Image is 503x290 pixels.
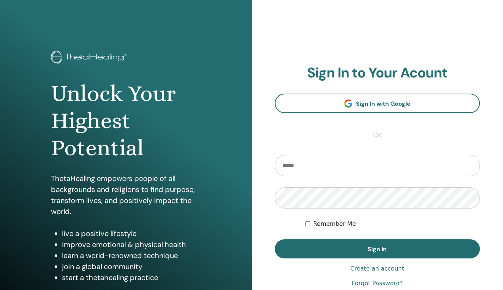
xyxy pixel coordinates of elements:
a: Sign In with Google [275,94,480,113]
li: improve emotional & physical health [62,239,200,250]
label: Remember Me [313,220,356,228]
a: Create an account [350,264,404,273]
li: start a thetahealing practice [62,272,200,283]
div: Keep me authenticated indefinitely or until I manually logout [305,220,480,228]
li: join a global community [62,261,200,272]
p: ThetaHealing empowers people of all backgrounds and religions to find purpose, transform lives, a... [51,173,200,217]
span: or [369,131,385,139]
span: Sign In [368,245,387,253]
a: Forgot Password? [352,279,403,288]
h1: Unlock Your Highest Potential [51,80,200,162]
span: Sign In with Google [356,100,411,108]
li: live a positive lifestyle [62,228,200,239]
button: Sign In [275,239,480,258]
h2: Sign In to Your Acount [275,65,480,81]
li: learn a world-renowned technique [62,250,200,261]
